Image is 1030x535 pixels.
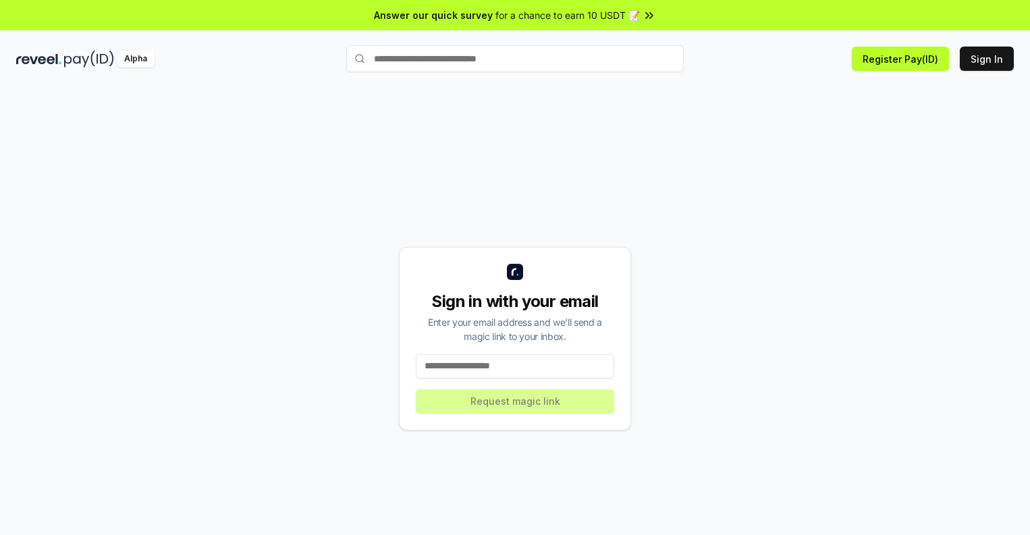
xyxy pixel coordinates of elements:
span: for a chance to earn 10 USDT 📝 [495,8,640,22]
img: reveel_dark [16,51,61,67]
div: Alpha [117,51,155,67]
span: Answer our quick survey [374,8,493,22]
button: Sign In [960,47,1014,71]
div: Enter your email address and we’ll send a magic link to your inbox. [416,315,614,343]
button: Register Pay(ID) [852,47,949,71]
img: pay_id [64,51,114,67]
div: Sign in with your email [416,291,614,312]
img: logo_small [507,264,523,280]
